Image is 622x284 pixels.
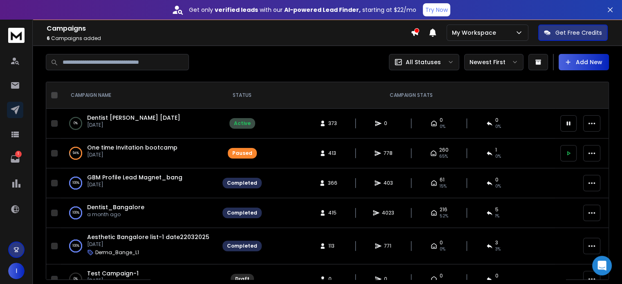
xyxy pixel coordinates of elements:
[495,177,498,183] span: 0
[328,243,337,249] span: 113
[495,206,498,213] span: 5
[61,168,218,198] td: 100%GBM Profile Lead Magnet_bang[DATE]
[7,151,23,167] a: 1
[227,243,257,249] div: Completed
[87,152,177,158] p: [DATE]
[72,179,79,187] p: 100 %
[495,183,501,190] span: 0 %
[189,6,416,14] p: Get only with our starting at $22/mo
[87,211,144,218] p: a month ago
[440,206,447,213] span: 216
[495,153,501,160] span: 0 %
[592,256,612,275] div: Open Intercom Messenger
[61,82,218,109] th: CAMPAIGN NAME
[61,139,218,168] td: 94%One time Invitation bootcamp[DATE]
[87,269,139,277] a: Test Campaign-1
[495,123,501,130] span: 0%
[74,275,78,283] p: 0 %
[61,198,218,228] td: 100%Dentist_Bangalorea month ago
[384,150,393,157] span: 778
[384,180,393,186] span: 403
[495,273,498,279] span: 0
[87,122,180,128] p: [DATE]
[87,203,144,211] a: Dentist_Bangalore
[328,276,337,282] span: 0
[61,228,218,264] td: 100%Aesthetic Bangalore list-1 date22032025[DATE]Derma_Bange_L1
[72,242,79,250] p: 100 %
[227,180,257,186] div: Completed
[559,54,609,70] button: Add New
[218,82,267,109] th: STATUS
[440,123,445,130] span: 0%
[439,153,448,160] span: 65 %
[8,263,25,279] button: I
[87,143,177,152] a: One time Invitation bootcamp
[452,29,499,37] p: My Workspace
[328,150,337,157] span: 413
[328,120,337,127] span: 373
[267,82,555,109] th: CAMPAIGN STATS
[495,239,498,246] span: 3
[440,273,443,279] span: 0
[328,210,337,216] span: 415
[47,24,411,34] h1: Campaigns
[227,210,257,216] div: Completed
[87,173,182,181] a: GBM Profile Lead Magnet_bang
[382,210,394,216] span: 4023
[47,35,411,42] p: Campaigns added
[328,180,337,186] span: 366
[47,35,50,42] span: 6
[74,119,78,127] p: 0 %
[284,6,361,14] strong: AI-powered Lead Finder,
[232,150,252,157] div: Paused
[495,147,497,153] span: 1
[8,28,25,43] img: logo
[440,213,448,219] span: 52 %
[384,276,392,282] span: 0
[61,109,218,139] td: 0%Dentist [PERSON_NAME] [DATE][DATE]
[464,54,523,70] button: Newest First
[234,120,251,127] div: Active
[15,151,22,157] p: 1
[440,246,445,253] span: 0%
[87,233,209,241] a: Aesthetic Bangalore list-1 date22032025
[87,277,139,284] p: [DATE]
[495,213,499,219] span: 1 %
[439,147,449,153] span: 260
[87,241,209,248] p: [DATE]
[406,58,441,66] p: All Statuses
[440,117,443,123] span: 0
[538,25,608,41] button: Get Free Credits
[384,243,392,249] span: 771
[440,239,443,246] span: 0
[440,177,445,183] span: 61
[87,181,182,188] p: [DATE]
[384,120,392,127] span: 0
[495,246,501,253] span: 3 %
[215,6,258,14] strong: verified leads
[495,117,498,123] span: 0
[423,3,450,16] button: Try Now
[555,29,602,37] p: Get Free Credits
[73,149,79,157] p: 94 %
[87,114,180,122] a: Dentist [PERSON_NAME] [DATE]
[72,209,79,217] p: 100 %
[235,276,249,282] div: Draft
[95,249,139,256] p: Derma_Bange_L1
[425,6,448,14] p: Try Now
[440,183,447,190] span: 15 %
